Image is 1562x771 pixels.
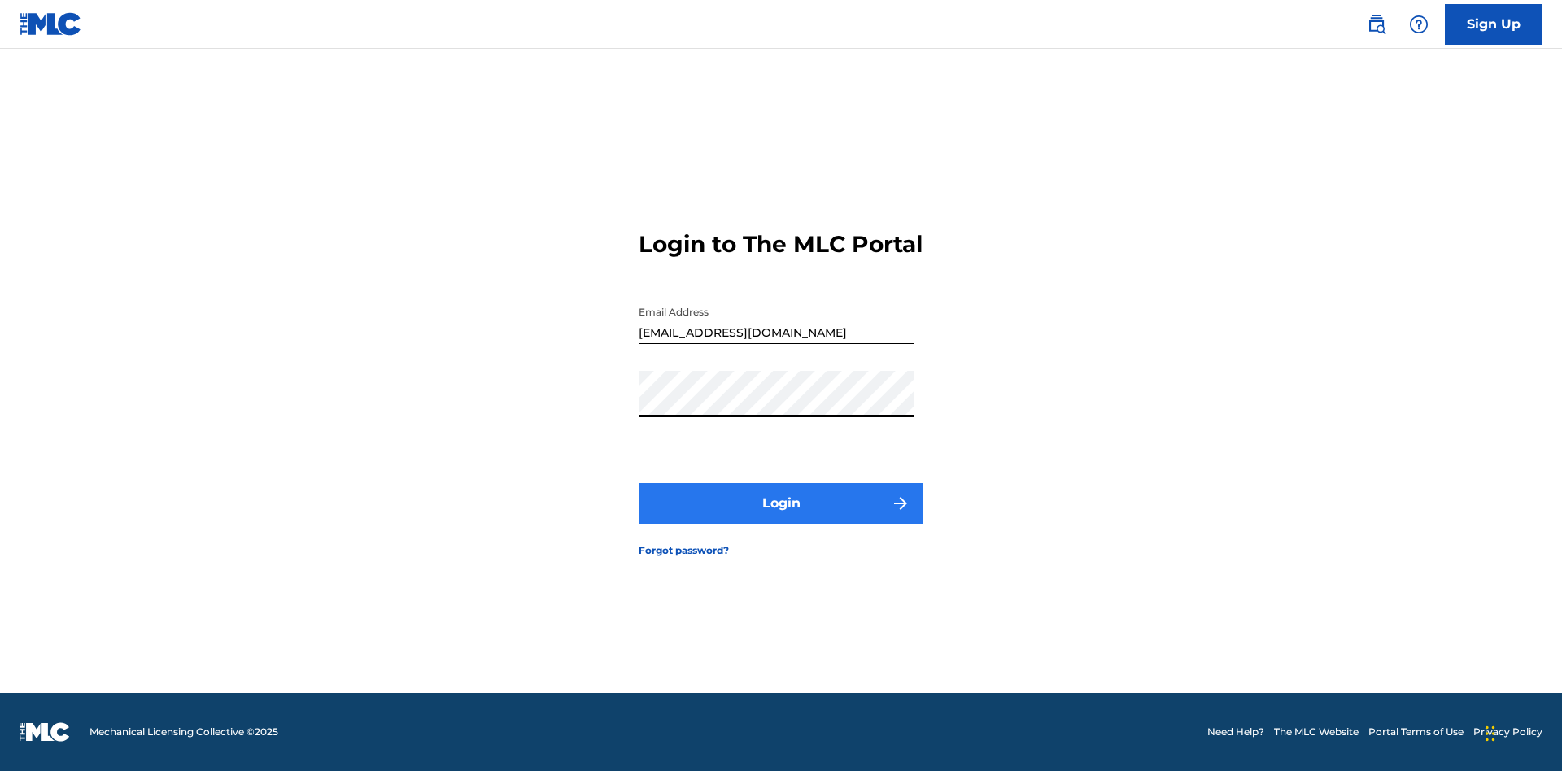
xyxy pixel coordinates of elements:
[1274,725,1359,739] a: The MLC Website
[1403,8,1435,41] div: Help
[20,12,82,36] img: MLC Logo
[20,722,70,742] img: logo
[1481,693,1562,771] iframe: Chat Widget
[639,483,923,524] button: Login
[1409,15,1429,34] img: help
[1368,725,1464,739] a: Portal Terms of Use
[1207,725,1264,739] a: Need Help?
[891,494,910,513] img: f7272a7cc735f4ea7f67.svg
[1486,709,1495,758] div: Drag
[1445,4,1542,45] a: Sign Up
[1360,8,1393,41] a: Public Search
[639,230,923,259] h3: Login to The MLC Portal
[89,725,278,739] span: Mechanical Licensing Collective © 2025
[639,543,729,558] a: Forgot password?
[1367,15,1386,34] img: search
[1473,725,1542,739] a: Privacy Policy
